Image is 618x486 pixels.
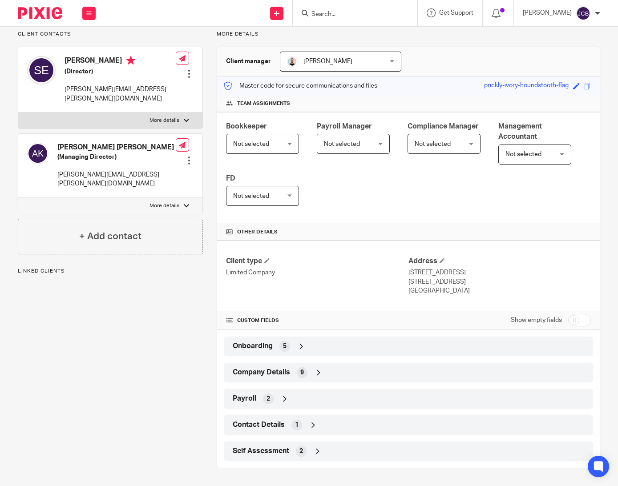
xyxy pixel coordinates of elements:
h5: (Managing Director) [57,153,176,161]
img: svg%3E [27,56,56,84]
i: Primary [126,56,135,65]
img: Andy2022.png [287,56,298,67]
span: Onboarding [233,341,273,351]
span: Compliance Manager [408,123,479,130]
span: Not selected [324,141,360,147]
p: [PERSON_NAME] [523,8,572,17]
span: FD [226,175,235,182]
span: Get Support [439,10,473,16]
span: Contact Details [233,420,285,430]
h4: Address [408,257,591,266]
img: svg%3E [576,6,590,20]
span: Not selected [505,151,541,157]
h3: Client manager [226,57,271,66]
h5: (Director) [65,67,176,76]
p: Master code for secure communications and files [224,81,377,90]
span: Payroll Manager [317,123,372,130]
img: Pixie [18,7,62,19]
span: 2 [299,447,303,456]
input: Search [311,11,391,19]
p: [PERSON_NAME][EMAIL_ADDRESS][PERSON_NAME][DOMAIN_NAME] [65,85,176,103]
span: Not selected [233,141,269,147]
span: 1 [295,421,299,430]
span: Other details [237,229,278,236]
p: [GEOGRAPHIC_DATA] [408,286,591,295]
p: More details [149,202,179,209]
span: Team assignments [237,100,290,107]
p: More details [217,31,600,38]
span: Self Assessment [233,446,289,456]
span: Payroll [233,394,256,403]
span: Not selected [415,141,451,147]
p: [STREET_ADDRESS] [408,277,591,286]
h4: CUSTOM FIELDS [226,317,408,324]
span: Management Accountant [498,123,542,140]
img: svg%3E [27,143,48,164]
p: Client contacts [18,31,203,38]
span: 9 [300,368,304,377]
div: prickly-ivory-houndstooth-flag [484,81,569,91]
h4: [PERSON_NAME] [65,56,176,67]
h4: Client type [226,257,408,266]
p: Limited Company [226,268,408,277]
span: Not selected [233,193,269,199]
p: [PERSON_NAME][EMAIL_ADDRESS][PERSON_NAME][DOMAIN_NAME] [57,170,176,189]
span: Bookkeeper [226,123,267,130]
h4: + Add contact [79,229,141,243]
span: Company Details [233,368,290,377]
p: More details [149,117,179,124]
span: 2 [267,394,270,403]
label: Show empty fields [511,316,562,325]
span: 5 [283,342,287,351]
h4: [PERSON_NAME] [PERSON_NAME] [57,143,176,152]
p: Linked clients [18,268,203,275]
span: [PERSON_NAME] [303,58,352,64]
p: [STREET_ADDRESS] [408,268,591,277]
